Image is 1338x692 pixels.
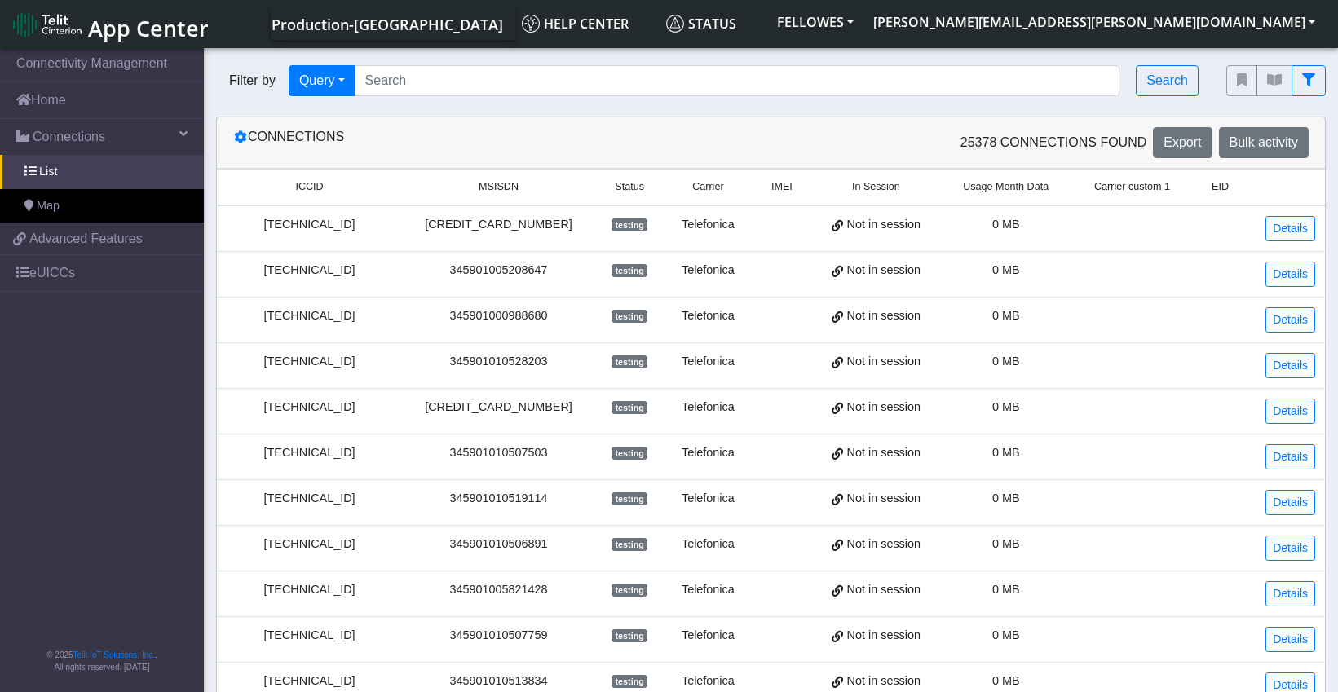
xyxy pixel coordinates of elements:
img: logo-telit-cinterion-gw-new.png [13,11,82,37]
span: testing [612,401,647,414]
a: Details [1265,627,1315,652]
span: 0 MB [992,263,1020,276]
a: Details [1265,353,1315,378]
div: 345901000988680 [412,307,585,325]
span: testing [612,675,647,688]
div: 345901010528203 [412,353,585,371]
span: testing [612,492,647,505]
div: Telefonica [673,216,742,234]
span: testing [612,538,647,551]
span: Usage Month Data [963,179,1049,195]
span: Carrier custom 1 [1094,179,1170,195]
span: 0 MB [992,355,1020,368]
div: [TECHNICAL_ID] [227,262,392,280]
span: testing [612,310,647,323]
span: testing [612,447,647,460]
span: testing [612,584,647,597]
span: testing [612,264,647,277]
span: Not in session [847,353,921,371]
span: Map [37,197,60,215]
div: Telefonica [673,627,742,645]
span: testing [612,629,647,642]
div: [TECHNICAL_ID] [227,353,392,371]
div: Telefonica [673,399,742,417]
span: testing [612,218,647,231]
span: 0 MB [992,583,1020,596]
button: Export [1153,127,1212,158]
div: [TECHNICAL_ID] [227,581,392,599]
a: Details [1265,581,1315,606]
div: [CREDIT_CARD_NUMBER] [412,216,585,234]
span: testing [612,355,647,368]
span: Export [1164,135,1201,149]
span: EID [1212,179,1229,195]
div: [TECHNICAL_ID] [227,672,392,690]
span: 25378 Connections found [960,133,1147,152]
span: 0 MB [992,446,1020,459]
span: 0 MB [992,537,1020,550]
div: Telefonica [673,307,742,325]
div: 345901010506891 [412,536,585,553]
span: 0 MB [992,400,1020,413]
span: List [39,163,57,181]
a: Status [660,7,767,40]
div: Telefonica [673,581,742,599]
div: Telefonica [673,536,742,553]
span: Not in session [847,444,921,462]
div: 345901010507759 [412,627,585,645]
span: Production-[GEOGRAPHIC_DATA] [272,15,503,34]
span: Not in session [847,399,921,417]
span: Not in session [847,581,921,599]
span: ICCID [295,179,323,195]
span: Not in session [847,262,921,280]
a: Details [1265,444,1315,469]
img: status.svg [666,15,684,33]
div: 345901005208647 [412,262,585,280]
a: Telit IoT Solutions, Inc. [73,650,155,659]
div: 345901010513834 [412,672,585,690]
div: Telefonica [673,262,742,280]
span: 0 MB [992,491,1020,505]
span: Not in session [847,627,921,645]
span: Status [615,179,644,195]
div: [CREDIT_CARD_NUMBER] [412,399,585,417]
div: Telefonica [673,353,742,371]
div: Telefonica [673,672,742,690]
div: [TECHNICAL_ID] [227,307,392,325]
span: App Center [88,13,209,43]
button: Query [289,65,355,96]
div: [TECHNICAL_ID] [227,536,392,553]
span: Not in session [847,536,921,553]
span: Not in session [847,307,921,325]
img: knowledge.svg [522,15,540,33]
a: App Center [13,7,206,42]
span: Not in session [847,672,921,690]
span: IMEI [771,179,793,195]
span: Bulk activity [1230,135,1298,149]
div: [TECHNICAL_ID] [227,444,392,462]
span: In Session [852,179,900,195]
a: Details [1265,536,1315,561]
div: Connections [221,127,771,158]
div: fitlers menu [1226,65,1326,96]
span: 0 MB [992,309,1020,322]
span: Status [666,15,736,33]
div: 345901005821428 [412,581,585,599]
span: 0 MB [992,218,1020,231]
div: Telefonica [673,444,742,462]
span: Carrier [692,179,723,195]
div: 345901010507503 [412,444,585,462]
span: Connections [33,127,105,147]
span: Filter by [216,71,289,90]
div: [TECHNICAL_ID] [227,216,392,234]
span: Advanced Features [29,229,143,249]
span: Not in session [847,490,921,508]
a: Details [1265,490,1315,515]
a: Help center [515,7,660,40]
button: Search [1136,65,1199,96]
button: Bulk activity [1219,127,1309,158]
button: FELLOWES [767,7,863,37]
a: Details [1265,216,1315,241]
div: [TECHNICAL_ID] [227,627,392,645]
input: Search... [355,65,1120,96]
